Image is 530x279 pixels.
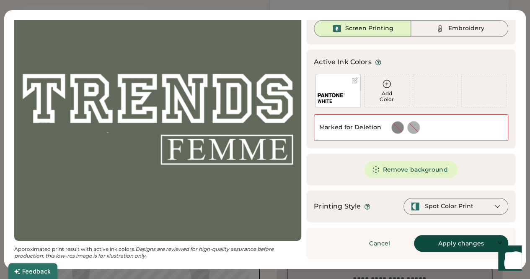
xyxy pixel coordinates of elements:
div: Active Ink Colors [314,57,372,67]
iframe: Front Chat [490,241,526,277]
div: Marked for Deletion [319,123,381,132]
img: 1024px-Pantone_logo.svg.png [318,93,345,97]
button: Remove background [365,161,458,178]
div: WHITE [318,98,359,104]
div: Approximated print result with active ink colors. [14,246,301,259]
div: Printing Style [314,201,361,211]
img: Thread%20-%20Unselected.svg [435,23,445,34]
button: Cancel [350,235,409,252]
img: Ink%20-%20Selected.svg [332,23,342,34]
button: Apply changes [414,235,508,252]
div: Spot Color Print [425,202,473,211]
div: Embroidery [448,24,484,33]
div: Add Color [365,91,409,102]
img: spot-color-green.svg [411,202,420,211]
em: Designs are reviewed for high-quality assurance before production; this low-res image is for illu... [14,246,275,259]
div: Screen Printing [345,24,393,33]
